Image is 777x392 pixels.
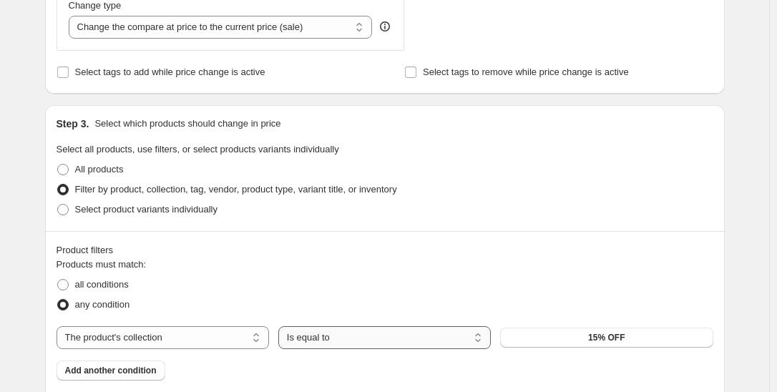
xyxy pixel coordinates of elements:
[57,259,147,270] span: Products must match:
[65,365,157,376] span: Add another condition
[500,328,713,348] button: 15% OFF
[75,299,130,310] span: any condition
[588,332,625,343] span: 15% OFF
[75,279,129,290] span: all conditions
[378,19,392,34] div: help
[75,164,124,175] span: All products
[75,204,218,215] span: Select product variants individually
[94,117,280,131] p: Select which products should change in price
[57,361,165,381] button: Add another condition
[57,243,713,258] div: Product filters
[75,67,265,77] span: Select tags to add while price change is active
[57,144,339,155] span: Select all products, use filters, or select products variants individually
[57,117,89,131] h2: Step 3.
[75,184,397,195] span: Filter by product, collection, tag, vendor, product type, variant title, or inventory
[423,67,629,77] span: Select tags to remove while price change is active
